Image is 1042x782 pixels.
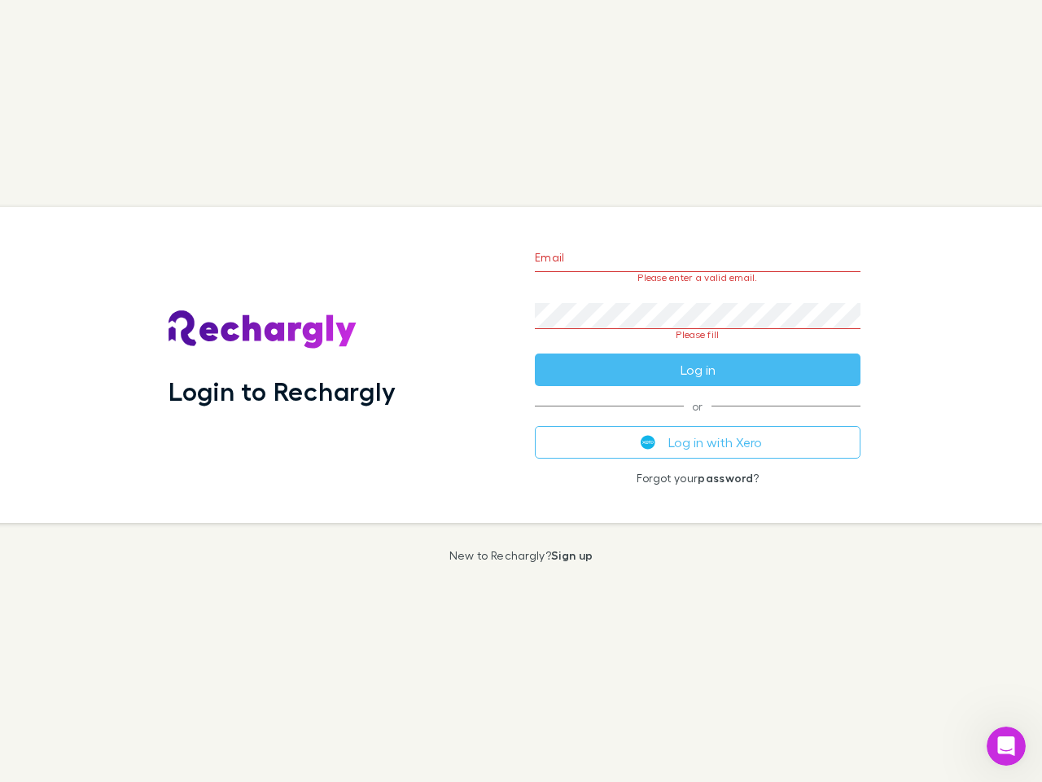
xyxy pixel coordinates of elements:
[535,426,860,459] button: Log in with Xero
[535,329,860,340] p: Please fill
[535,472,860,485] p: Forgot your ?
[535,272,860,283] p: Please enter a valid email.
[535,354,860,386] button: Log in
[169,310,357,349] img: Rechargly's Logo
[641,435,655,450] img: Xero's logo
[987,727,1026,766] iframe: Intercom live chat
[169,376,396,406] h1: Login to Rechargly
[551,548,593,562] a: Sign up
[449,549,593,562] p: New to Rechargly?
[698,471,753,485] a: password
